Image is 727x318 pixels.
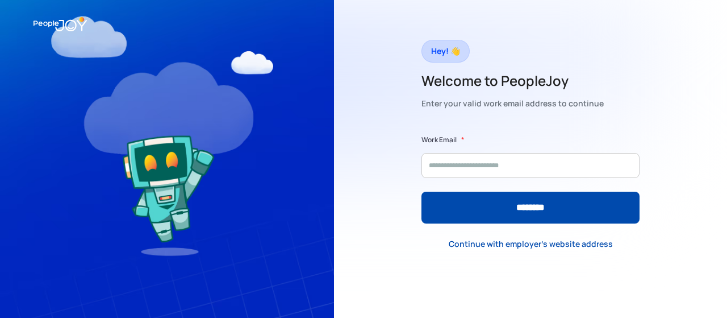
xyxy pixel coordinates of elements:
div: Hey! 👋 [431,43,460,59]
div: Enter your valid work email address to continue [421,96,604,111]
div: Continue with employer's website address [449,238,613,250]
h2: Welcome to PeopleJoy [421,72,604,90]
a: Continue with employer's website address [440,232,622,255]
label: Work Email [421,134,457,146]
form: Form [421,134,640,224]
